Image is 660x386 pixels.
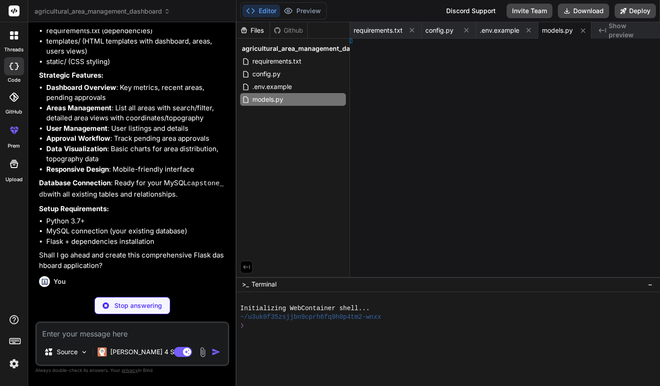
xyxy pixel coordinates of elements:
[46,36,227,57] li: templates/ (HTML templates with dashboard, areas, users views)
[39,71,103,79] strong: Strategic Features:
[507,4,552,18] button: Invite Team
[542,26,573,35] span: models.py
[240,322,244,330] span: ❯
[46,103,227,124] li: : List all areas with search/filter, detailed area views with coordinates/topography
[5,108,22,116] label: GitHub
[5,176,23,183] label: Upload
[4,46,24,54] label: threads
[242,5,280,17] button: Editor
[270,26,307,35] div: Github
[609,21,653,40] span: Show preview
[46,134,227,144] li: : Track pending area approvals
[54,277,66,286] h6: You
[46,144,227,164] li: : Basic charts for area distribution, topography data
[251,280,276,289] span: Terminal
[6,356,22,371] img: settings
[615,4,656,18] button: Deploy
[480,26,519,35] span: .env.example
[46,104,112,112] strong: Areas Management
[39,180,224,199] code: capstone_db
[46,83,116,92] strong: Dashboard Overview
[242,280,249,289] span: >_
[212,347,221,356] img: icon
[354,26,403,35] span: requirements.txt
[8,142,20,150] label: prem
[251,81,293,92] span: .env.example
[646,277,655,292] button: −
[35,366,229,375] p: Always double-check its answers. Your in Bind
[39,178,111,187] strong: Database Connection
[46,165,109,173] strong: Responsive Design
[46,237,227,247] li: Flask + dependencies installation
[46,124,227,134] li: : User listings and details
[122,367,138,373] span: privacy
[46,83,227,103] li: : Key metrics, recent areas, pending approvals
[46,226,227,237] li: MySQL connection (your existing database)
[441,4,501,18] div: Discord Support
[425,26,453,35] span: config.py
[110,347,178,356] p: [PERSON_NAME] 4 S..
[558,4,609,18] button: Download
[648,280,653,289] span: −
[240,313,381,322] span: ~/u3uk0f35zsjjbn9cprh6fq9h0p4tm2-wnxx
[46,216,227,227] li: Python 3.7+
[34,7,170,16] span: agricultural_area_management_dashboard
[251,56,302,67] span: requirements.txt
[240,304,369,313] span: Initializing WebContainer shell...
[57,347,78,356] p: Source
[197,347,208,357] img: attachment
[46,144,107,153] strong: Data Visualization
[280,5,325,17] button: Preview
[8,76,20,84] label: code
[80,348,88,356] img: Pick Models
[251,94,284,105] span: models.py
[46,134,110,143] strong: Approval Workflow
[236,26,270,35] div: Files
[39,204,109,213] strong: Setup Requirements:
[114,301,162,310] p: Stop answering
[242,44,376,53] span: agricultural_area_management_dashboard
[46,124,108,133] strong: User Management
[98,347,107,356] img: Claude 4 Sonnet
[39,178,227,200] p: : Ready for your MySQL with all existing tables and relationships.
[46,26,227,36] li: requirements.txt (dependencies)
[46,164,227,175] li: : Mobile-friendly interface
[251,69,281,79] span: config.py
[39,250,227,271] p: Shall I go ahead and create this comprehensive Flask dashboard application?
[46,57,227,67] li: static/ (CSS styling)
